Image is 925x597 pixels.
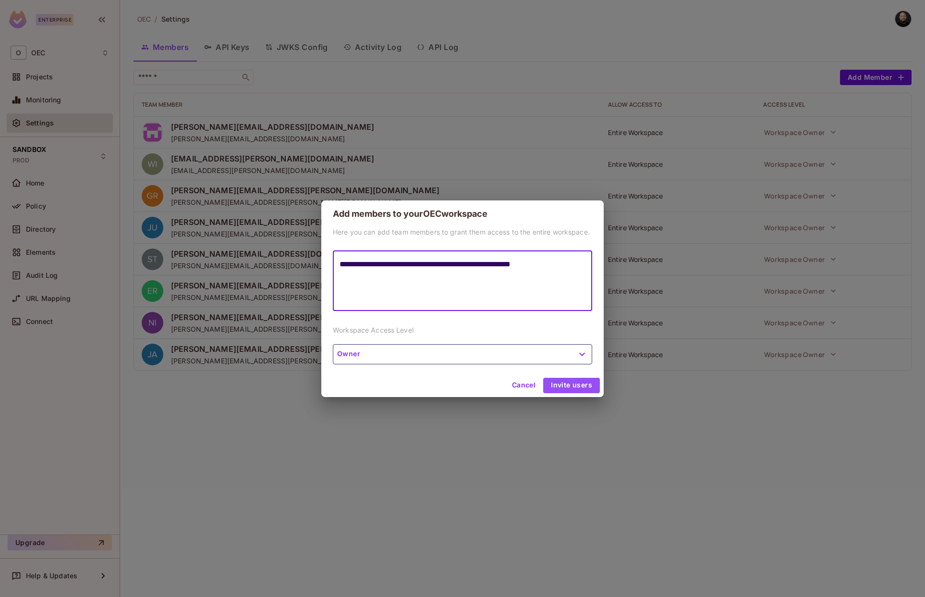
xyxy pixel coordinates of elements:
button: Owner [333,344,592,364]
h2: Add members to your OEC workspace [321,200,604,227]
p: Here you can add team members to grant them access to the entire workspace. [333,227,592,236]
button: Invite users [543,378,600,393]
button: Cancel [508,378,539,393]
p: Workspace Access Level [333,325,592,335]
